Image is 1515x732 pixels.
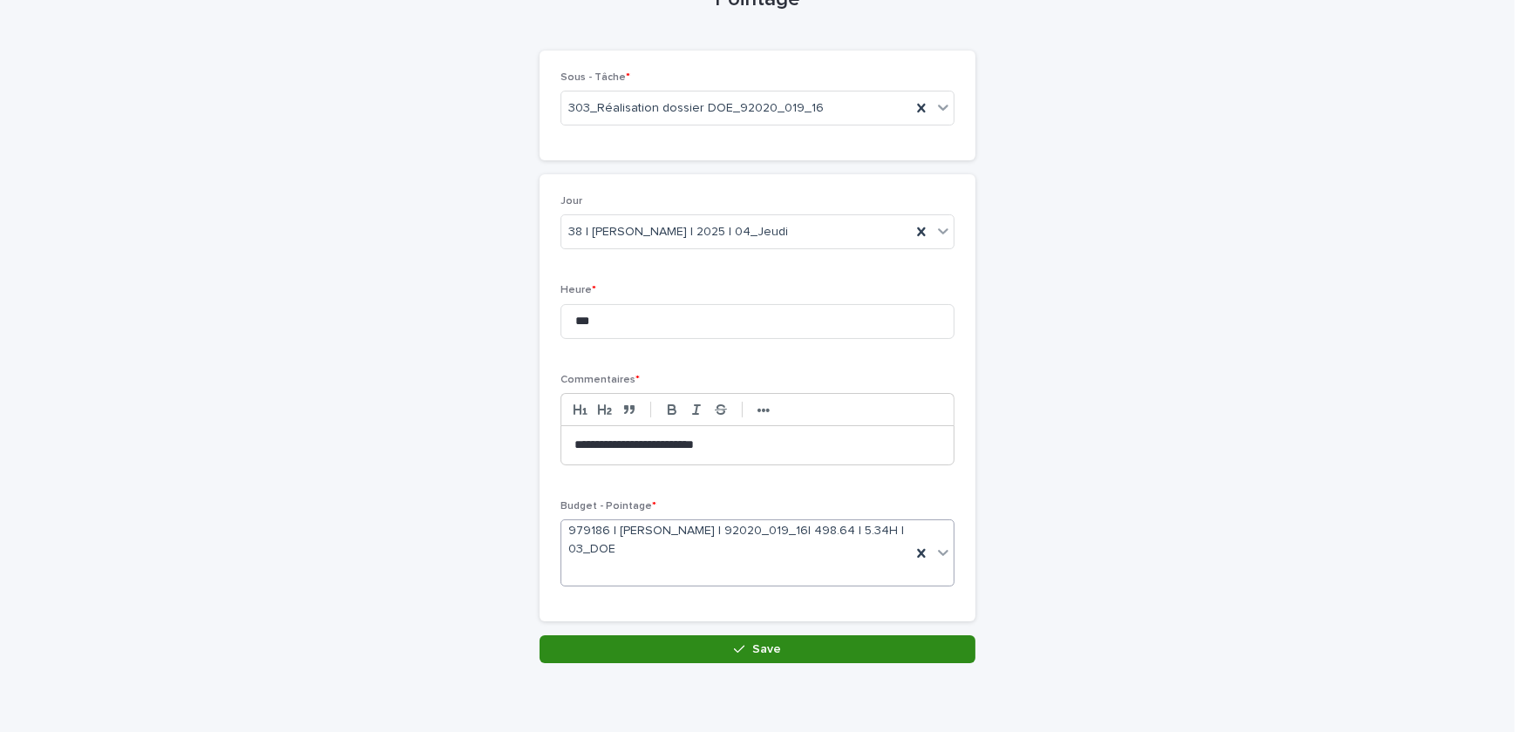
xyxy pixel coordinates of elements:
span: Heure [560,285,596,295]
strong: ••• [757,403,771,417]
span: Sous - Tâche [560,72,630,83]
button: ••• [751,399,776,420]
span: Budget - Pointage [560,501,656,512]
span: 979186 | [PERSON_NAME] | 92020_019_16| 498.64 | 5.34H | 03_DOE [568,522,904,559]
span: Save [752,643,781,655]
span: 303_Réalisation dossier DOE_92020_019_16 [568,99,824,118]
button: Save [540,635,975,663]
span: Commentaires [560,375,640,385]
span: Jour [560,196,582,207]
span: 38 | [PERSON_NAME] | 2025 | 04_Jeudi [568,223,788,241]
